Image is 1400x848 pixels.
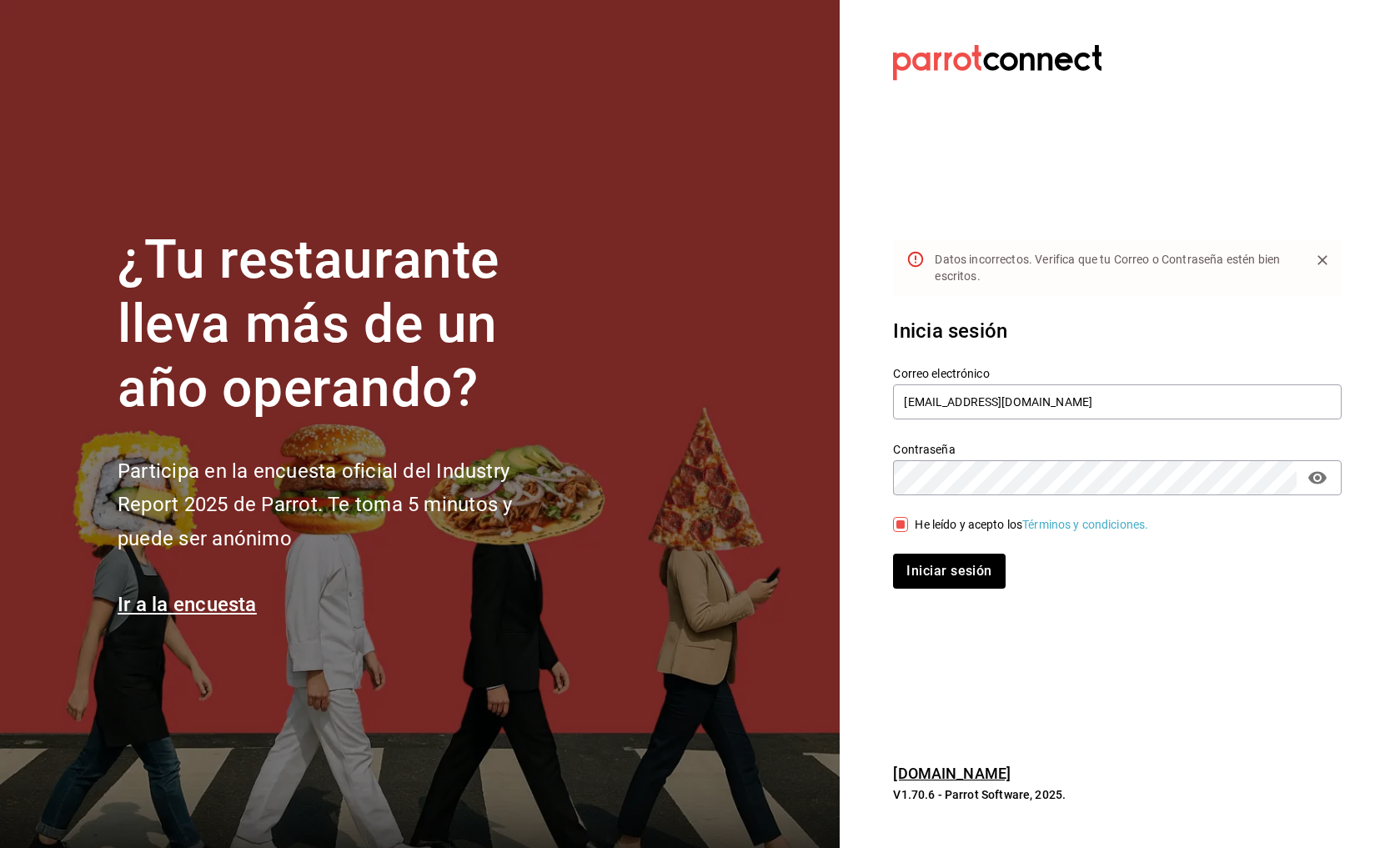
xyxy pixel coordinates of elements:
[1022,518,1148,531] a: Términos y condiciones.
[893,554,1005,589] button: Iniciar sesión
[118,228,568,420] h1: ¿Tu restaurante lleva más de un año operando?
[1303,464,1332,492] button: passwordField
[893,765,1011,782] a: [DOMAIN_NAME]
[915,516,1148,534] div: He leído y acepto los
[893,316,1342,346] h3: Inicia sesión
[893,384,1342,419] input: Ingresa tu correo electrónico
[893,368,1342,379] label: Correo electrónico
[935,244,1297,291] div: Datos incorrectos. Verifica que tu Correo o Contraseña estén bien escritos.
[893,786,1342,803] p: V1.70.6 - Parrot Software, 2025.
[118,593,257,616] a: Ir a la encuesta
[893,444,1342,455] label: Contraseña
[1310,248,1335,273] button: Close
[118,454,568,556] h2: Participa en la encuesta oficial del Industry Report 2025 de Parrot. Te toma 5 minutos y puede se...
